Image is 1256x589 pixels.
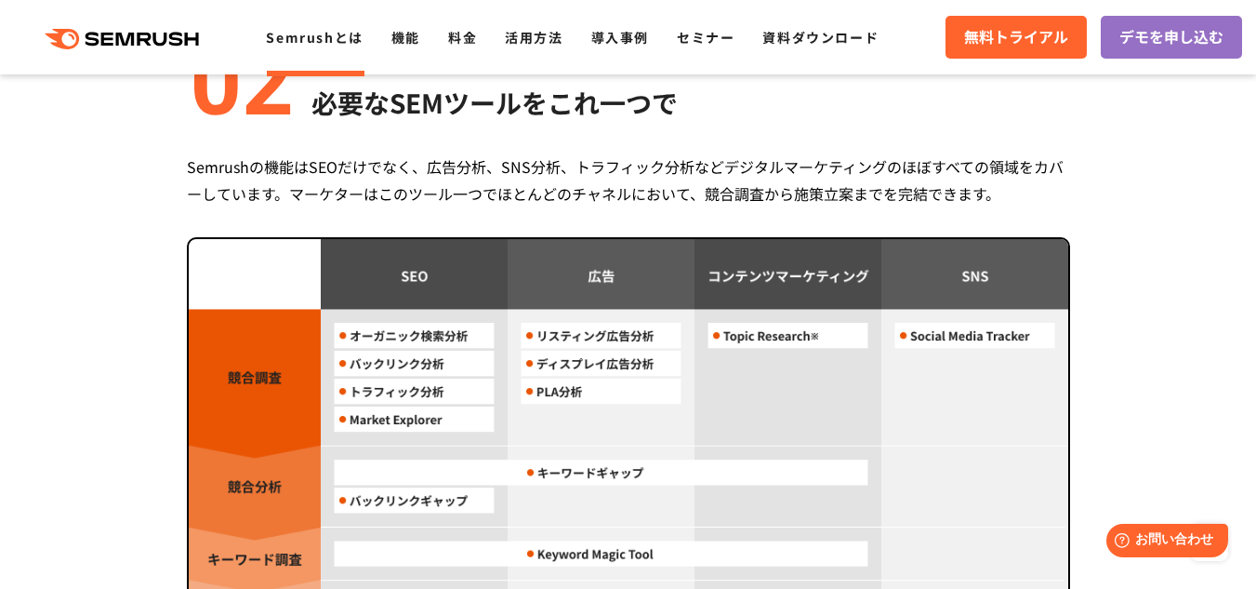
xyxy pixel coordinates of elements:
a: セミナー [677,28,734,47]
iframe: Help widget launcher [1091,516,1236,569]
span: デジタルマーケティング [311,42,594,79]
div: Semrushの機能はSEOだけでなく、広告分析、SNS分析、トラフィック分析などデジタルマーケティングのほぼすべての領域をカバーしています。マーケターはこのツール一つでほとんどのチャネルにおい... [187,154,1070,207]
a: 機能 [391,28,420,47]
a: 資料ダウンロード [762,28,879,47]
a: 活用方法 [505,28,562,47]
a: 無料トライアル [945,16,1087,59]
p: 必要なSEMツールをこれ一つで [311,82,678,124]
span: デモを申し込む [1119,25,1223,49]
a: デモを申し込む [1101,16,1242,59]
a: Semrushとは [266,28,363,47]
img: alt [187,40,298,124]
span: 無料トライアル [964,25,1068,49]
a: 料金 [448,28,477,47]
a: 導入事例 [591,28,649,47]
